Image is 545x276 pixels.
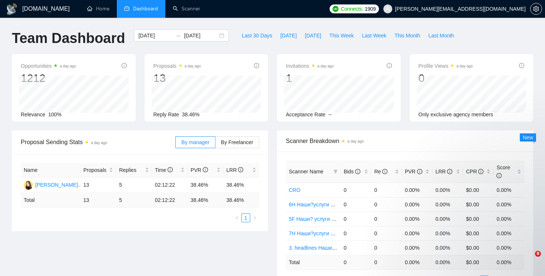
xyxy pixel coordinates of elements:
td: 38.46 % [224,193,260,207]
span: info-circle [254,63,259,68]
span: info-circle [447,169,452,174]
td: $0.00 [463,197,494,212]
th: Proposals [80,163,116,177]
td: 0 [371,226,402,240]
td: 0 [371,240,402,255]
span: PVR [191,167,208,173]
span: user [385,6,390,11]
a: searchScanner [173,6,200,12]
span: By Freelancer [221,139,253,145]
span: to [175,33,181,39]
li: Next Page [250,213,259,222]
span: setting [531,6,542,12]
img: logo [6,3,18,15]
span: Last 30 Days [242,31,272,40]
button: This Month [390,30,424,41]
a: 5F Наши? услуги + наша ЦА [289,216,357,222]
div: 13 [153,71,201,85]
td: 13 [80,177,116,193]
span: Last Week [362,31,386,40]
span: Score [496,164,510,179]
span: info-circle [382,169,387,174]
td: 0 [341,240,371,255]
td: 0.00 % [402,255,433,269]
button: [DATE] [301,30,325,41]
td: 0.00% [402,197,433,212]
td: 0 [341,255,371,269]
button: [DATE] [276,30,301,41]
td: 0 [341,197,371,212]
span: 1909 [365,5,376,13]
time: a day ago [317,64,334,68]
div: 1 [286,71,334,85]
span: Scanner Name [289,169,323,174]
time: a day ago [60,64,76,68]
span: This Week [329,31,354,40]
td: 13 [80,193,116,207]
button: left [232,213,241,222]
input: Start date [138,31,172,40]
td: 0 [341,226,371,240]
td: 0 [371,197,402,212]
span: Proposal Sending Stats [21,137,175,147]
span: Proposals [153,61,201,70]
li: 1 [241,213,250,222]
td: 02:12:22 [152,177,188,193]
span: info-circle [122,63,127,68]
span: info-circle [203,167,208,172]
h1: Team Dashboard [12,30,125,47]
td: 0.00% [402,183,433,197]
span: By manager [181,139,209,145]
span: info-circle [496,173,502,178]
span: CPR [466,169,483,174]
span: This Month [394,31,420,40]
span: Time [155,167,173,173]
span: dashboard [124,6,129,11]
iframe: Intercom live chat [520,251,538,269]
span: filter [332,166,339,177]
a: 7H Наши?услуги + ?ЦА (минус наша ЦА) [289,230,387,236]
input: End date [184,31,218,40]
button: Last Month [424,30,458,41]
td: 0.00% [493,197,524,212]
td: 38.46% [224,177,260,193]
td: 0 [371,255,402,269]
span: [DATE] [280,31,297,40]
td: 5 [116,177,152,193]
div: 1212 [21,71,76,85]
button: setting [530,3,542,15]
time: a day ago [456,64,473,68]
span: LRR [435,169,452,174]
button: Last 30 Days [238,30,276,41]
button: Last Week [358,30,390,41]
li: Previous Page [232,213,241,222]
td: 0 [371,212,402,226]
span: 8 [535,251,541,257]
span: Opportunities [21,61,76,70]
span: info-circle [519,63,524,68]
span: Proposals [83,166,108,174]
span: Reply Rate [153,112,179,117]
a: CRO [289,187,300,193]
td: 0.00% [432,197,463,212]
span: LRR [227,167,244,173]
td: $0.00 [463,183,494,197]
td: 0.00% [432,183,463,197]
span: Connects: [341,5,363,13]
span: PVR [405,169,422,174]
td: 5 [116,193,152,207]
span: info-circle [355,169,360,174]
span: -- [328,112,332,117]
span: Acceptance Rate [286,112,326,117]
span: left [235,216,239,220]
time: a day ago [185,64,201,68]
div: 0 [419,71,473,85]
span: Re [374,169,387,174]
a: 3. headlines Наши услуги + не известна ЦА (минус наша ЦА) [289,245,435,251]
span: Bids [344,169,360,174]
a: setting [530,6,542,12]
td: $ 0.00 [463,255,494,269]
span: 38.46% [182,112,199,117]
span: Replies [119,166,143,174]
td: Total [21,193,80,207]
